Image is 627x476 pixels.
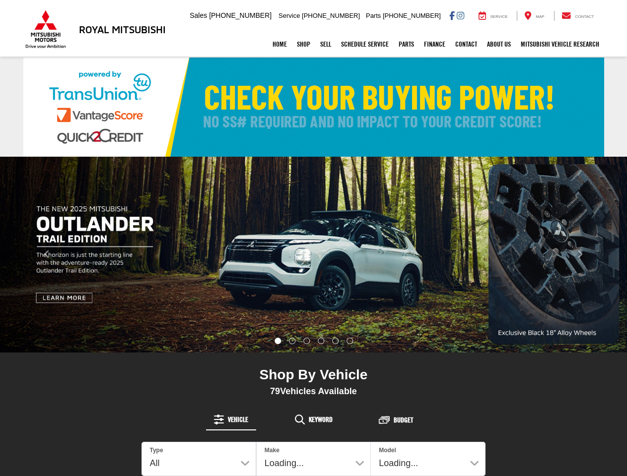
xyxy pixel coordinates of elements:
a: Facebook: Click to visit our Facebook page [449,11,455,19]
a: Schedule Service: Opens in a new tab [336,32,394,57]
span: Service [279,12,300,19]
a: Parts: Opens in a new tab [394,32,419,57]
a: Contact [450,32,482,57]
span: [PHONE_NUMBER] [209,11,272,19]
a: Sell [315,32,336,57]
span: Budget [394,416,413,423]
span: Sales [190,11,207,19]
a: Home [268,32,292,57]
label: Type [150,446,163,455]
div: Shop By Vehicle [141,366,486,386]
h3: Royal Mitsubishi [79,24,166,35]
a: Shop [292,32,315,57]
a: Instagram: Click to visit our Instagram page [457,11,464,19]
span: Keyword [309,416,333,423]
a: Map [517,11,552,21]
a: About Us [482,32,516,57]
span: Parts [366,12,381,19]
label: Model [379,446,396,455]
img: Mitsubishi [23,10,68,49]
span: Map [536,14,544,19]
span: [PHONE_NUMBER] [302,12,360,19]
a: Service [471,11,515,21]
a: Contact [554,11,602,21]
label: Make [265,446,279,455]
button: Click to view next picture. [533,177,627,333]
span: Service [490,14,508,19]
div: Vehicles Available [141,386,486,397]
span: Contact [575,14,594,19]
span: 79 [270,386,280,396]
a: Finance [419,32,450,57]
span: [PHONE_NUMBER] [383,12,441,19]
span: Vehicle [228,416,248,423]
img: Check Your Buying Power [23,58,604,157]
a: Mitsubishi Vehicle Research [516,32,604,57]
